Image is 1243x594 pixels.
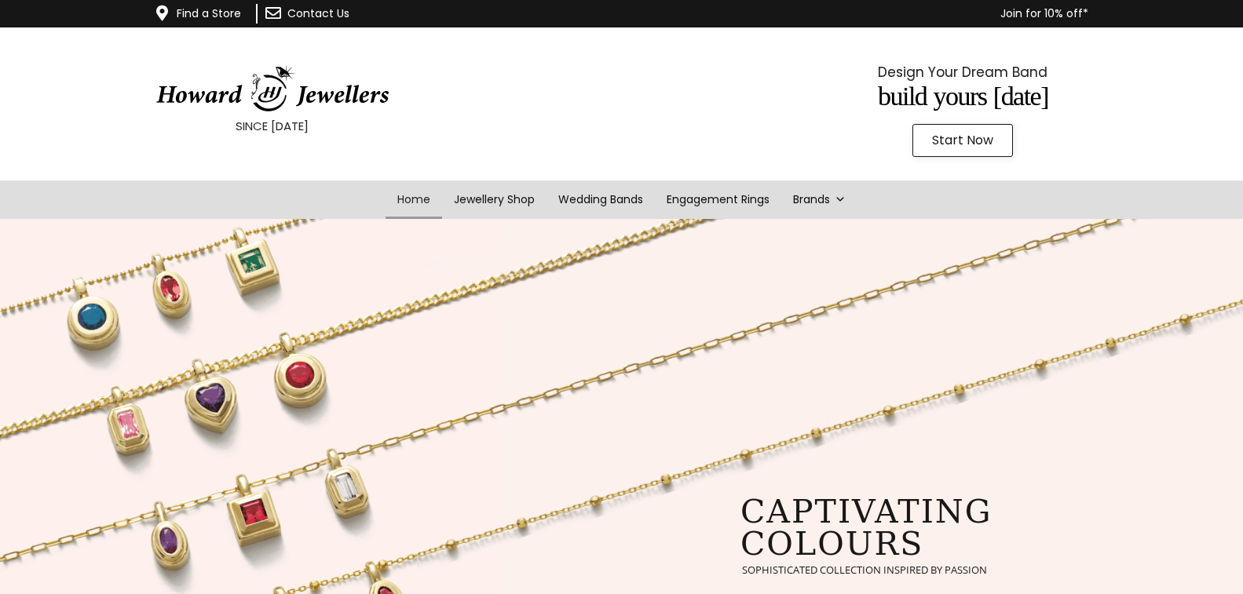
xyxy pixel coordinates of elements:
a: Start Now [912,124,1013,157]
a: Home [386,180,442,219]
a: Jewellery Shop [442,180,547,219]
a: Engagement Rings [655,180,781,219]
p: SINCE [DATE] [39,116,505,137]
a: Brands [781,180,857,219]
rs-layer: sophisticated collection inspired by passion [742,565,987,575]
a: Contact Us [287,5,349,21]
img: HowardJewellersLogo-04 [155,65,390,112]
a: Wedding Bands [547,180,655,219]
a: Find a Store [177,5,241,21]
rs-layer: captivating colours [740,496,992,560]
span: Start Now [932,134,993,147]
p: Design Your Dream Band [730,60,1196,84]
p: Join for 10% off* [441,4,1088,24]
span: Build Yours [DATE] [878,82,1048,111]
